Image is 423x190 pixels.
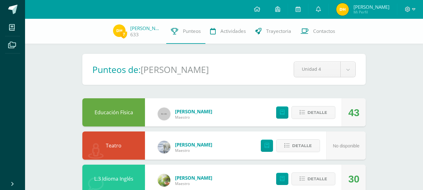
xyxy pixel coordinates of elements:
button: Detalle [291,106,335,119]
a: 633 [130,31,139,38]
h1: [PERSON_NAME] [141,64,209,75]
span: [PERSON_NAME] [353,4,389,10]
div: Educación Física [82,98,145,126]
a: Unidad 4 [294,62,355,77]
a: Trayectoria [250,19,296,44]
img: bb12ee73cbcbadab578609fc3959b0d5.png [158,141,170,153]
a: Contactos [296,19,340,44]
span: Punteos [183,28,201,34]
span: Mi Perfil [353,9,389,15]
div: Teatro [82,131,145,160]
span: Contactos [313,28,335,34]
img: d9ccee0ca2db0f1535b9b3a302565e18.png [113,24,126,37]
img: a5ec97171129a96b385d3d847ecf055b.png [158,174,170,187]
a: Actividades [205,19,250,44]
button: Detalle [291,172,335,185]
img: d9ccee0ca2db0f1535b9b3a302565e18.png [336,3,349,16]
button: Detalle [276,139,320,152]
span: Maestro [175,148,212,153]
span: [PERSON_NAME] [175,175,212,181]
span: No disponible [333,143,359,148]
span: Maestro [175,115,212,120]
span: Trayectoria [266,28,291,34]
span: Detalle [307,173,327,185]
span: Maestro [175,181,212,186]
span: Unidad 4 [302,62,333,76]
img: 60x60 [158,108,170,120]
h1: Punteos de: [92,64,141,75]
span: [PERSON_NAME] [175,108,212,115]
span: Detalle [307,107,327,118]
div: 43 [348,99,359,127]
span: Actividades [220,28,246,34]
span: 7 [120,30,127,38]
span: Detalle [292,140,312,151]
span: [PERSON_NAME] [175,141,212,148]
a: [PERSON_NAME] [130,25,162,31]
a: Punteos [166,19,205,44]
